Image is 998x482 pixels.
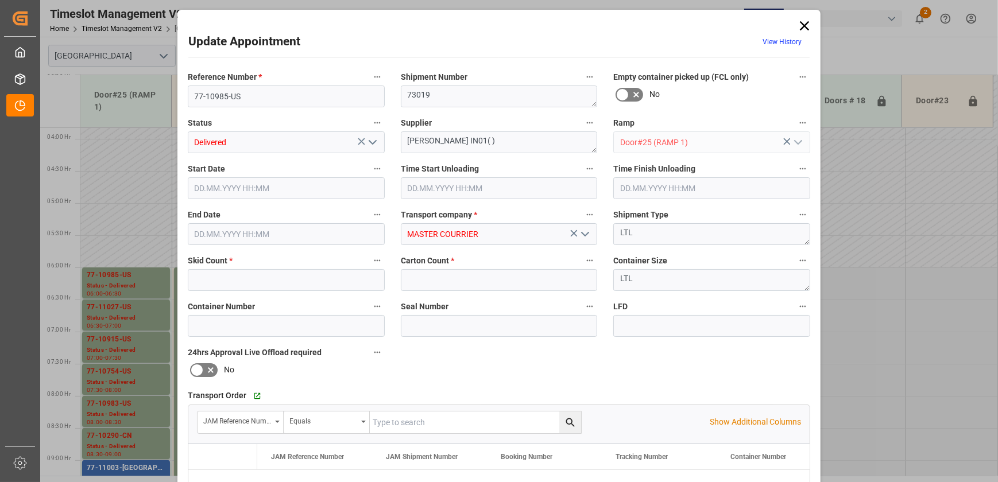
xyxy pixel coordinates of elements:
button: Shipment Number [582,69,597,84]
button: Container Size [795,253,810,268]
button: open menu [788,134,806,151]
button: 24hrs Approval Live Offload required [370,345,385,360]
span: End Date [188,209,221,221]
button: Skid Count * [370,253,385,268]
span: Status [188,117,212,129]
span: Transport Order [188,390,246,402]
input: Type to search/select [613,131,810,153]
h2: Update Appointment [188,33,300,51]
span: Seal Number [401,301,448,313]
span: Time Finish Unloading [613,163,695,175]
span: Transport company [401,209,477,221]
span: Shipment Type [613,209,668,221]
span: Container Number [188,301,255,313]
span: Time Start Unloading [401,163,479,175]
button: search button [559,411,581,433]
span: Start Date [188,163,225,175]
span: Supplier [401,117,432,129]
button: open menu [198,411,284,433]
button: open menu [576,226,593,243]
button: Start Date [370,161,385,176]
span: 24hrs Approval Live Offload required [188,347,322,359]
span: Shipment Number [401,71,467,83]
input: Type to search [370,411,581,433]
textarea: [PERSON_NAME] IN01( ) [401,131,598,153]
span: No [224,364,234,376]
span: No [649,88,660,100]
span: Booking Number [501,453,552,461]
span: Skid Count [188,255,233,267]
div: JAM Reference Number [203,413,271,426]
button: Seal Number [582,299,597,314]
button: Shipment Type [795,207,810,222]
span: JAM Shipment Number [386,453,458,461]
input: DD.MM.YYYY HH:MM [401,177,598,199]
button: open menu [284,411,370,433]
button: Carton Count * [582,253,597,268]
button: open menu [363,134,380,151]
span: Container Size [613,255,667,267]
input: DD.MM.YYYY HH:MM [188,223,385,245]
textarea: LTL [613,269,810,291]
button: Status [370,115,385,130]
span: Ramp [613,117,635,129]
span: Carton Count [401,255,454,267]
input: DD.MM.YYYY HH:MM [613,177,810,199]
button: Empty container picked up (FCL only) [795,69,810,84]
textarea: LTL [613,223,810,245]
button: Supplier [582,115,597,130]
button: Ramp [795,115,810,130]
button: LFD [795,299,810,314]
button: Reference Number * [370,69,385,84]
div: Equals [289,413,357,426]
button: Time Start Unloading [582,161,597,176]
span: Empty container picked up (FCL only) [613,71,749,83]
button: Container Number [370,299,385,314]
span: LFD [613,301,628,313]
button: Transport company * [582,207,597,222]
span: Reference Number [188,71,262,83]
a: View History [763,38,802,46]
p: Show Additional Columns [710,416,801,428]
textarea: 73019 [401,85,598,107]
input: DD.MM.YYYY HH:MM [188,177,385,199]
button: End Date [370,207,385,222]
span: Tracking Number [616,453,668,461]
button: Time Finish Unloading [795,161,810,176]
span: JAM Reference Number [271,453,344,461]
input: Type to search/select [188,131,385,153]
span: Container Number [730,453,786,461]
